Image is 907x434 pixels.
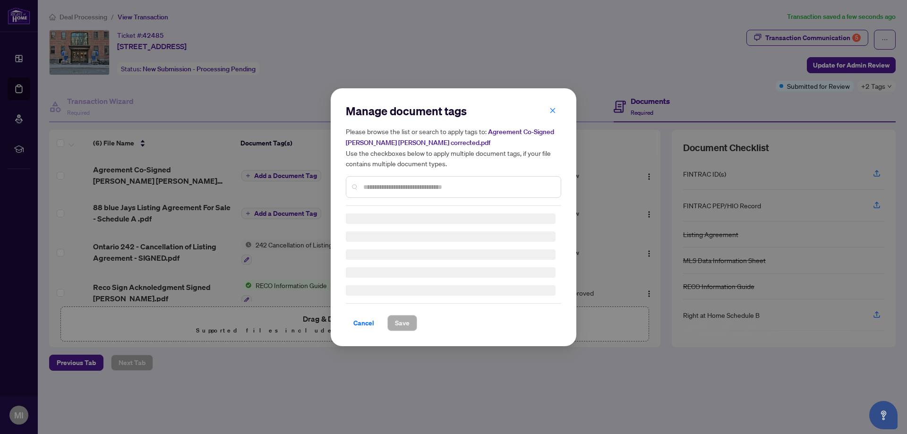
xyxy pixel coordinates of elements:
[549,107,556,113] span: close
[346,128,554,147] span: Agreement Co-Signed [PERSON_NAME] [PERSON_NAME] corrected.pdf
[346,126,561,169] h5: Please browse the list or search to apply tags to: Use the checkboxes below to apply multiple doc...
[353,315,374,331] span: Cancel
[387,315,417,331] button: Save
[346,103,561,119] h2: Manage document tags
[346,315,382,331] button: Cancel
[869,401,898,429] button: Open asap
